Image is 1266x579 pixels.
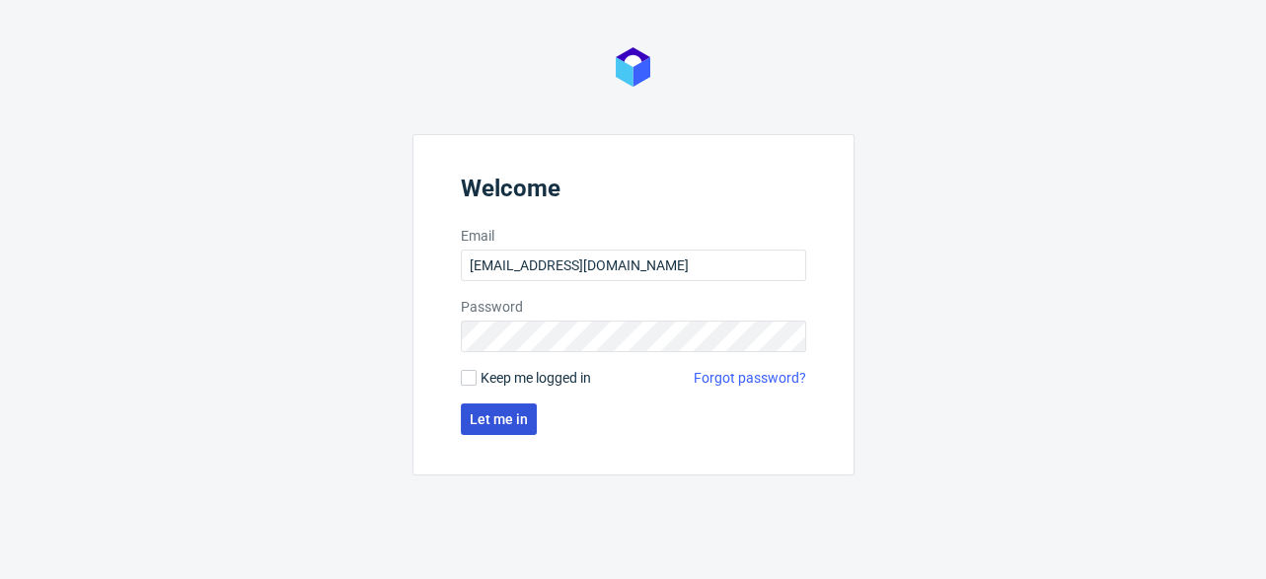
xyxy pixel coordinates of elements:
label: Email [461,226,806,246]
a: Forgot password? [694,368,806,388]
span: Keep me logged in [481,368,591,388]
span: Let me in [470,412,528,426]
header: Welcome [461,175,806,210]
button: Let me in [461,403,537,435]
label: Password [461,297,806,317]
input: you@youremail.com [461,250,806,281]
